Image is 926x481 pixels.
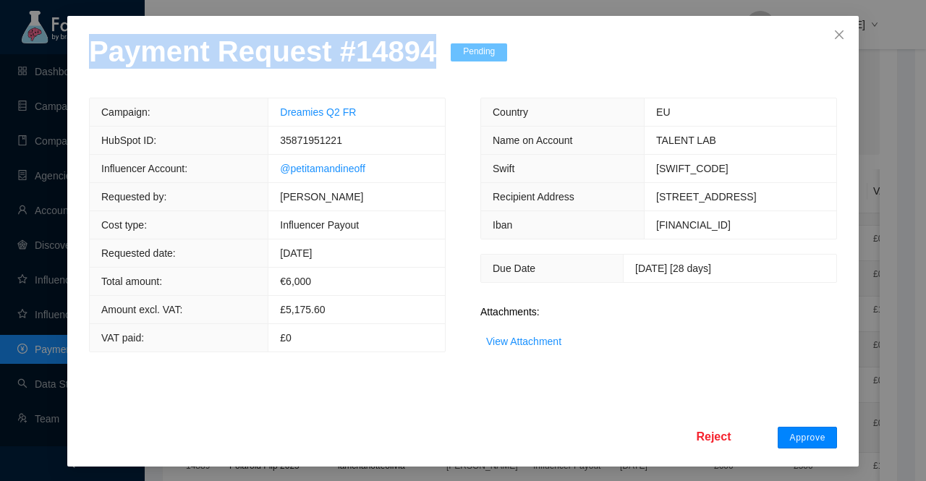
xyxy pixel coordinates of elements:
span: Requested by: [101,191,166,203]
span: [FINANCIAL_ID] [656,219,731,231]
span: HubSpot ID: [101,135,156,146]
span: close [833,29,845,41]
span: £0 [280,332,292,344]
span: Requested date: [101,247,176,259]
span: Iban [493,219,512,231]
span: £5,175.60 [280,304,325,315]
span: Amount excl. VAT: [101,304,182,315]
span: Total amount: [101,276,162,287]
span: Swift [493,163,514,174]
span: Due Date [493,263,535,274]
button: Close [820,16,859,55]
span: Country [493,106,528,118]
span: [DATE] [280,247,312,259]
button: Reject [685,425,742,448]
a: @petitamandineoff [280,163,365,174]
span: Recipient Address [493,191,574,203]
span: Influencer Account: [101,163,187,174]
p: Payment Request # 14894 [89,34,436,69]
span: Reject [696,427,731,446]
span: 35871951221 [280,135,342,146]
span: Approve [789,432,825,443]
span: [STREET_ADDRESS] [656,191,756,203]
span: Name on Account [493,135,573,146]
a: Dreamies Q2 FR [280,106,356,118]
span: Influencer Payout [280,219,359,231]
span: € 6,000 [280,276,311,287]
span: [SWIFT_CODE] [656,163,729,174]
span: [DATE] [28 days] [635,263,711,274]
span: [PERSON_NAME] [280,191,363,203]
span: VAT paid: [101,332,144,344]
span: Pending [451,43,507,61]
span: EU [656,106,670,118]
span: TALENT LAB [656,135,716,146]
button: Approve [778,427,837,448]
span: Campaign: [101,106,150,118]
span: Cost type: [101,219,147,231]
a: View Attachment [486,336,561,347]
